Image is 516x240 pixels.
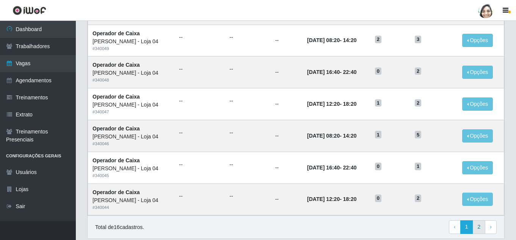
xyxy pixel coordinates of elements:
[462,97,493,111] button: Opções
[343,69,357,75] time: 22:40
[343,37,357,43] time: 14:20
[271,184,303,215] td: --
[271,120,303,152] td: --
[460,220,473,234] a: 1
[93,125,140,132] strong: Operador de Caixa
[415,195,422,202] span: 2
[473,220,486,234] a: 2
[271,152,303,184] td: --
[95,223,144,231] p: Total de 16 cadastros.
[307,69,356,75] strong: -
[229,129,266,137] ul: --
[343,165,357,171] time: 22:40
[462,34,493,47] button: Opções
[93,101,170,109] div: [PERSON_NAME] - Loja 04
[93,38,170,45] div: [PERSON_NAME] - Loja 04
[375,163,382,170] span: 0
[93,69,170,77] div: [PERSON_NAME] - Loja 04
[307,37,356,43] strong: -
[462,193,493,206] button: Opções
[93,196,170,204] div: [PERSON_NAME] - Loja 04
[375,99,382,107] span: 1
[375,131,382,138] span: 1
[307,101,356,107] strong: -
[229,65,266,73] ul: --
[307,165,356,171] strong: -
[229,161,266,169] ul: --
[93,109,170,115] div: # 340047
[343,196,357,202] time: 18:20
[179,129,220,137] ul: --
[179,161,220,169] ul: --
[415,67,422,75] span: 2
[229,33,266,41] ul: --
[179,192,220,200] ul: --
[307,37,340,43] time: [DATE] 08:20
[229,97,266,105] ul: --
[307,101,340,107] time: [DATE] 12:20
[93,94,140,100] strong: Operador de Caixa
[454,224,456,230] span: ‹
[93,189,140,195] strong: Operador de Caixa
[462,129,493,143] button: Opções
[93,77,170,83] div: # 340048
[462,161,493,174] button: Opções
[375,67,382,75] span: 0
[415,131,422,138] span: 5
[343,101,357,107] time: 18:20
[93,45,170,52] div: # 340049
[307,69,340,75] time: [DATE] 16:40
[415,36,422,43] span: 3
[449,220,461,234] a: Previous
[485,220,497,234] a: Next
[93,204,170,211] div: # 340044
[375,36,382,43] span: 2
[343,133,357,139] time: 14:20
[375,195,382,202] span: 0
[271,56,303,88] td: --
[179,65,220,73] ul: --
[93,62,140,68] strong: Operador de Caixa
[179,97,220,105] ul: --
[93,30,140,36] strong: Operador de Caixa
[271,88,303,120] td: --
[307,133,340,139] time: [DATE] 08:20
[93,173,170,179] div: # 340045
[93,133,170,141] div: [PERSON_NAME] - Loja 04
[462,66,493,79] button: Opções
[307,196,340,202] time: [DATE] 12:20
[415,99,422,107] span: 2
[415,163,422,170] span: 1
[93,141,170,147] div: # 340046
[179,33,220,41] ul: --
[229,192,266,200] ul: --
[93,157,140,163] strong: Operador de Caixa
[93,165,170,173] div: [PERSON_NAME] - Loja 04
[449,220,497,234] nav: pagination
[307,165,340,171] time: [DATE] 16:40
[490,224,492,230] span: ›
[307,196,356,202] strong: -
[13,6,46,15] img: CoreUI Logo
[307,133,356,139] strong: -
[271,25,303,56] td: --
